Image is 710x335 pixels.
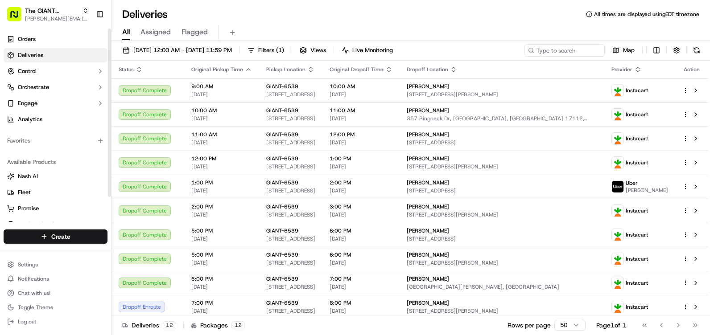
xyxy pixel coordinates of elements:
[612,205,623,217] img: profile_instacart_ahold_partner.png
[25,15,89,22] span: [PERSON_NAME][EMAIL_ADDRESS][PERSON_NAME][DOMAIN_NAME]
[296,44,330,57] button: Views
[407,91,597,98] span: [STREET_ADDRESS][PERSON_NAME]
[266,91,315,98] span: [STREET_ADDRESS]
[623,46,635,54] span: Map
[266,299,298,306] span: GIANT-6539
[18,51,43,59] span: Deliveries
[407,299,449,306] span: [PERSON_NAME]
[612,277,623,289] img: profile_instacart_ahold_partner.png
[18,221,61,229] span: Product Catalog
[682,66,701,73] div: Action
[18,275,49,282] span: Notifications
[122,27,130,37] span: All
[330,131,392,138] span: 12:00 PM
[18,290,50,297] span: Chat with us!
[407,66,448,73] span: Dropoff Location
[4,315,107,328] button: Log out
[191,179,252,186] span: 1:00 PM
[4,96,107,110] button: Engage
[18,304,54,311] span: Toggle Theme
[4,169,107,184] button: Nash AI
[25,6,79,15] button: The GIANT Company
[18,204,39,212] span: Promise
[119,44,236,57] button: [DATE] 12:00 AM - [DATE] 11:59 PM
[4,229,107,244] button: Create
[4,4,92,25] button: The GIANT Company[PERSON_NAME][EMAIL_ADDRESS][PERSON_NAME][DOMAIN_NAME]
[276,46,284,54] span: ( 1 )
[594,11,699,18] span: All times are displayed using EDT timezone
[508,321,551,330] p: Rows per page
[4,258,107,271] button: Settings
[266,275,298,282] span: GIANT-6539
[266,163,315,170] span: [STREET_ADDRESS]
[266,227,298,234] span: GIANT-6539
[266,283,315,290] span: [STREET_ADDRESS]
[407,251,449,258] span: [PERSON_NAME]
[330,179,392,186] span: 2:00 PM
[4,134,107,148] div: Favorites
[330,283,392,290] span: [DATE]
[266,179,298,186] span: GIANT-6539
[191,203,252,210] span: 2:00 PM
[612,133,623,144] img: profile_instacart_ahold_partner.png
[191,211,252,218] span: [DATE]
[330,163,392,170] span: [DATE]
[626,180,638,187] span: Uber
[7,188,104,196] a: Fleet
[4,287,107,299] button: Chat with us!
[690,44,703,57] button: Refresh
[611,66,632,73] span: Provider
[18,35,36,43] span: Orders
[191,187,252,194] span: [DATE]
[191,227,252,234] span: 5:00 PM
[330,139,392,146] span: [DATE]
[524,44,605,57] input: Type to search
[119,66,134,73] span: Status
[330,155,392,162] span: 1:00 PM
[266,251,298,258] span: GIANT-6539
[18,261,38,268] span: Settings
[612,109,623,120] img: profile_instacart_ahold_partner.png
[407,187,597,194] span: [STREET_ADDRESS]
[191,66,243,73] span: Original Pickup Time
[244,44,288,57] button: Filters(1)
[407,163,597,170] span: [STREET_ADDRESS][PERSON_NAME]
[407,283,597,290] span: [GEOGRAPHIC_DATA][PERSON_NAME], [GEOGRAPHIC_DATA]
[18,172,38,180] span: Nash AI
[626,159,648,166] span: Instacart
[191,139,252,146] span: [DATE]
[140,27,171,37] span: Assigned
[191,259,252,266] span: [DATE]
[18,115,42,123] span: Analytics
[407,139,597,146] span: [STREET_ADDRESS]
[191,163,252,170] span: [DATE]
[4,64,107,78] button: Control
[612,229,623,241] img: profile_instacart_ahold_partner.png
[182,27,208,37] span: Flagged
[407,203,449,210] span: [PERSON_NAME]
[338,44,397,57] button: Live Monitoring
[407,235,597,242] span: [STREET_ADDRESS]
[7,221,104,229] a: Product Catalog
[330,307,392,315] span: [DATE]
[608,44,639,57] button: Map
[330,211,392,218] span: [DATE]
[266,211,315,218] span: [STREET_ADDRESS]
[626,87,648,94] span: Instacart
[407,83,449,90] span: [PERSON_NAME]
[407,179,449,186] span: [PERSON_NAME]
[407,307,597,315] span: [STREET_ADDRESS][PERSON_NAME]
[266,187,315,194] span: [STREET_ADDRESS]
[330,299,392,306] span: 8:00 PM
[310,46,326,54] span: Views
[266,203,298,210] span: GIANT-6539
[4,273,107,285] button: Notifications
[352,46,393,54] span: Live Monitoring
[191,321,245,330] div: Packages
[191,155,252,162] span: 12:00 PM
[191,307,252,315] span: [DATE]
[612,85,623,96] img: profile_instacart_ahold_partner.png
[4,112,107,127] a: Analytics
[330,203,392,210] span: 3:00 PM
[191,107,252,114] span: 10:00 AM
